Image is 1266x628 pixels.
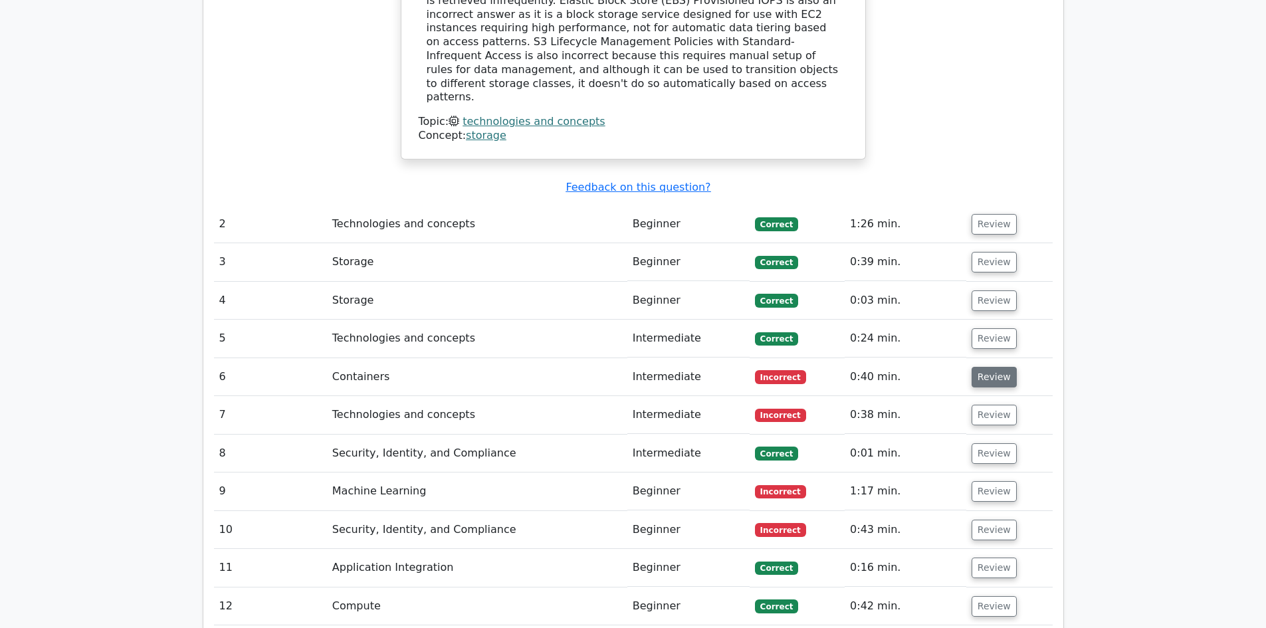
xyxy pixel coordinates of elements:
[755,523,806,536] span: Incorrect
[214,243,327,281] td: 3
[755,217,798,231] span: Correct
[327,282,627,320] td: Storage
[327,358,627,396] td: Containers
[972,443,1017,464] button: Review
[214,549,327,587] td: 11
[972,481,1017,502] button: Review
[327,396,627,434] td: Technologies and concepts
[327,549,627,587] td: Application Integration
[972,290,1017,311] button: Review
[755,370,806,383] span: Incorrect
[627,320,750,358] td: Intermediate
[627,243,750,281] td: Beginner
[972,214,1017,235] button: Review
[627,396,750,434] td: Intermediate
[327,205,627,243] td: Technologies and concepts
[845,587,966,625] td: 0:42 min.
[214,435,327,472] td: 8
[755,447,798,460] span: Correct
[214,320,327,358] td: 5
[627,472,750,510] td: Beginner
[755,332,798,346] span: Correct
[845,511,966,549] td: 0:43 min.
[845,358,966,396] td: 0:40 min.
[214,396,327,434] td: 7
[627,435,750,472] td: Intermediate
[845,205,966,243] td: 1:26 min.
[627,587,750,625] td: Beginner
[845,320,966,358] td: 0:24 min.
[972,405,1017,425] button: Review
[466,129,506,142] a: storage
[845,396,966,434] td: 0:38 min.
[972,252,1017,272] button: Review
[419,129,848,143] div: Concept:
[327,472,627,510] td: Machine Learning
[327,320,627,358] td: Technologies and concepts
[419,115,848,129] div: Topic:
[214,282,327,320] td: 4
[845,243,966,281] td: 0:39 min.
[845,549,966,587] td: 0:16 min.
[627,358,750,396] td: Intermediate
[755,485,806,498] span: Incorrect
[566,181,710,193] a: Feedback on this question?
[214,472,327,510] td: 9
[214,511,327,549] td: 10
[214,587,327,625] td: 12
[627,282,750,320] td: Beginner
[214,205,327,243] td: 2
[755,409,806,422] span: Incorrect
[627,549,750,587] td: Beginner
[755,256,798,269] span: Correct
[327,587,627,625] td: Compute
[627,511,750,549] td: Beginner
[327,511,627,549] td: Security, Identity, and Compliance
[845,282,966,320] td: 0:03 min.
[327,435,627,472] td: Security, Identity, and Compliance
[214,358,327,396] td: 6
[972,520,1017,540] button: Review
[327,243,627,281] td: Storage
[463,115,605,128] a: technologies and concepts
[755,562,798,575] span: Correct
[755,294,798,307] span: Correct
[972,328,1017,349] button: Review
[972,367,1017,387] button: Review
[972,596,1017,617] button: Review
[972,558,1017,578] button: Review
[845,435,966,472] td: 0:01 min.
[627,205,750,243] td: Beginner
[755,599,798,613] span: Correct
[845,472,966,510] td: 1:17 min.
